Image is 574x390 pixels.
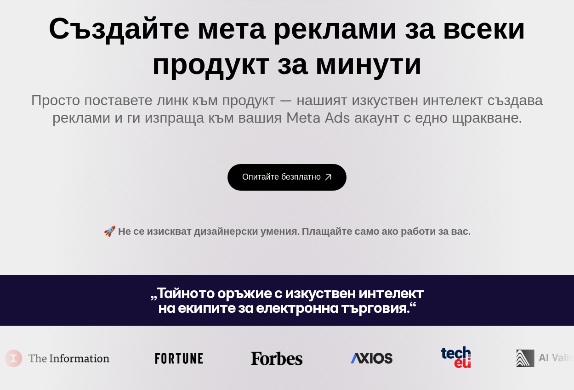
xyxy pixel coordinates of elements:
font: Просто поставете линк към продукт — нашият изкуствен интелект създава реклами и ги изпраща към ва... [31,90,547,127]
a: Опитайте безплатно [227,164,347,190]
font: „Тайното оръжие с изкуствен интелект на екипите за електронна търговия.“ [150,284,426,317]
font: Опитайте безплатно [242,171,321,182]
font: Създайте мета реклами за всеки продукт за минути [49,10,533,83]
font: 🚀 Не се изискват дизайнерски умения. Плащайте само ако работи за вас. [103,225,471,238]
